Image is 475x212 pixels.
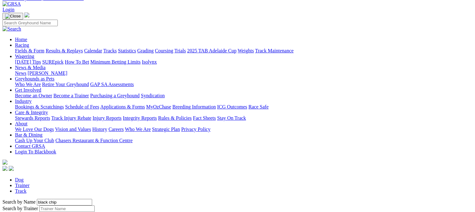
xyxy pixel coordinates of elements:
a: Strategic Plan [152,127,180,132]
input: Search [2,20,58,26]
a: Who We Are [15,82,41,87]
div: Racing [15,48,473,54]
a: Fact Sheets [193,115,216,121]
div: Industry [15,104,473,110]
div: Bar & Dining [15,138,473,143]
a: Breeding Information [172,104,216,109]
a: Vision and Values [55,127,91,132]
a: Greyhounds as Pets [15,76,54,81]
a: News & Media [15,65,46,70]
a: [PERSON_NAME] [27,70,67,76]
a: Careers [108,127,124,132]
input: Search by Greyhound name [37,199,92,205]
a: Become an Owner [15,93,52,98]
a: We Love Our Dogs [15,127,54,132]
img: Close [5,14,21,19]
a: Statistics [118,48,136,53]
a: Integrity Reports [123,115,157,121]
a: Minimum Betting Limits [90,59,141,65]
div: Get Involved [15,93,473,99]
input: Search by Trainer name [39,205,95,212]
a: Industry [15,99,32,104]
div: Care & Integrity [15,115,473,121]
a: Calendar [84,48,102,53]
a: Racing [15,42,29,48]
a: Login To Blackbook [15,149,56,154]
a: Trainer [15,183,30,188]
a: GAP SA Assessments [90,82,134,87]
a: Who We Are [125,127,151,132]
a: Care & Integrity [15,110,48,115]
a: Stewards Reports [15,115,50,121]
div: News & Media [15,70,473,76]
a: Contact GRSA [15,143,45,149]
a: Coursing [155,48,173,53]
a: Purchasing a Greyhound [90,93,140,98]
a: Syndication [141,93,165,98]
a: [DATE] Tips [15,59,41,65]
a: Dog [15,177,24,182]
a: ICG Outcomes [217,104,247,109]
img: logo-grsa-white.png [24,12,29,17]
img: GRSA [2,1,21,7]
img: twitter.svg [9,166,14,171]
a: News [15,70,26,76]
button: Toggle navigation [2,13,23,20]
a: Track Injury Rebate [51,115,91,121]
a: Bookings & Scratchings [15,104,64,109]
div: Greyhounds as Pets [15,82,473,87]
a: Tracks [103,48,117,53]
a: Retire Your Greyhound [42,82,89,87]
a: Injury Reports [92,115,121,121]
a: About [15,121,27,126]
a: Login [2,7,14,12]
img: Search [2,26,21,32]
a: Weights [238,48,254,53]
img: logo-grsa-white.png [2,160,7,165]
a: Fields & Form [15,48,44,53]
a: Privacy Policy [181,127,210,132]
a: SUREpick [42,59,63,65]
a: Schedule of Fees [65,104,99,109]
a: Track Maintenance [255,48,294,53]
a: History [92,127,107,132]
a: How To Bet [65,59,89,65]
div: Wagering [15,59,473,65]
label: Search by Name [2,199,36,205]
img: facebook.svg [2,166,7,171]
a: Race Safe [248,104,268,109]
a: MyOzChase [146,104,171,109]
a: Rules & Policies [158,115,192,121]
a: Trials [174,48,186,53]
a: Home [15,37,27,42]
a: Stay On Track [217,115,246,121]
a: Track [15,188,27,194]
a: Cash Up Your Club [15,138,54,143]
a: Wagering [15,54,34,59]
a: Get Involved [15,87,41,93]
div: About [15,127,473,132]
label: Search by Trainer [2,206,38,211]
a: Become a Trainer [53,93,89,98]
a: 2025 TAB Adelaide Cup [187,48,236,53]
a: Bar & Dining [15,132,42,137]
a: Chasers Restaurant & Function Centre [55,138,132,143]
a: Applications & Forms [100,104,145,109]
a: Isolynx [142,59,157,65]
a: Grading [137,48,154,53]
a: Results & Replays [46,48,83,53]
